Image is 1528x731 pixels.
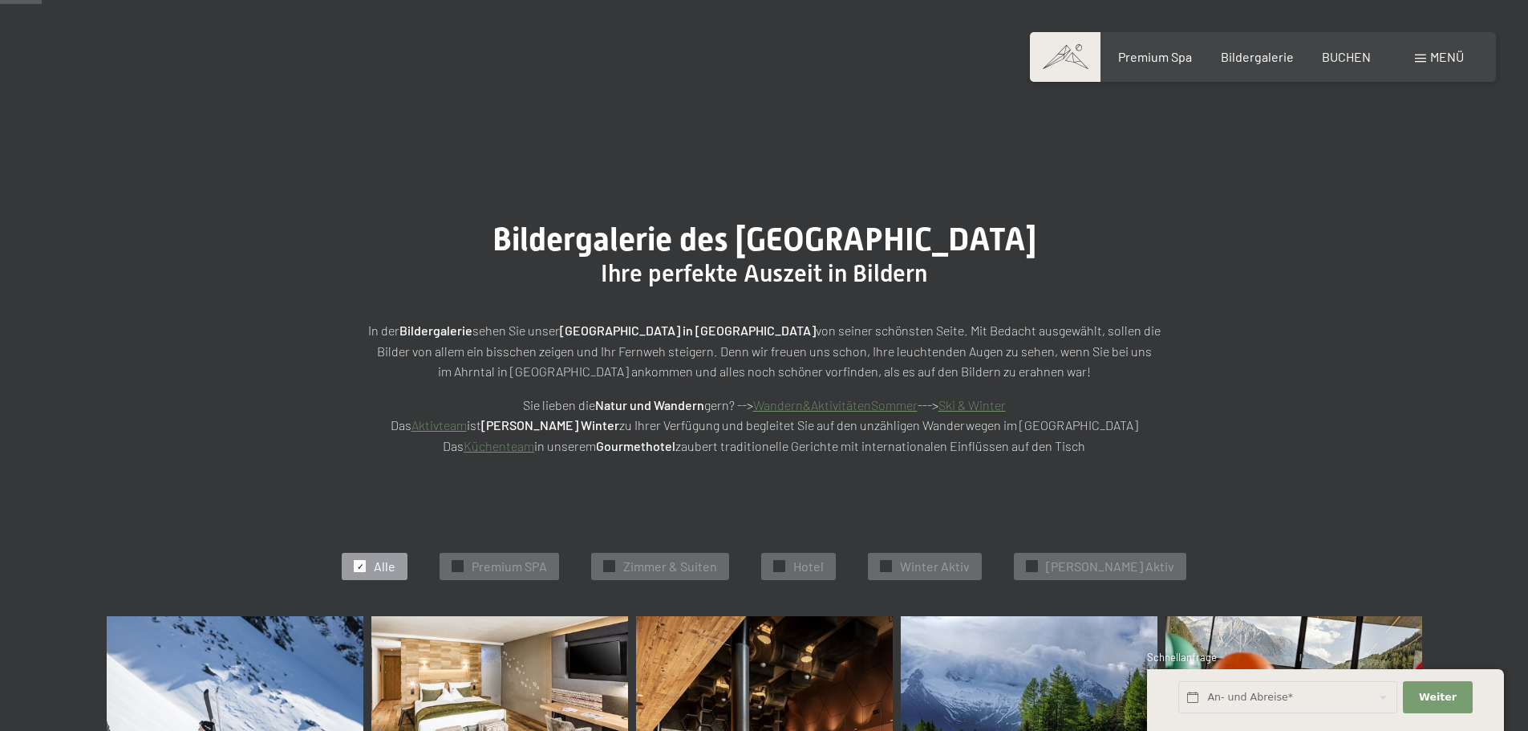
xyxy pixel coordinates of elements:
[606,561,613,572] span: ✓
[601,259,927,287] span: Ihre perfekte Auszeit in Bildern
[596,438,675,453] strong: Gourmethotel
[1147,651,1217,664] span: Schnellanfrage
[623,558,717,575] span: Zimmer & Suiten
[1403,681,1472,714] button: Weiter
[595,397,704,412] strong: Natur und Wandern
[1046,558,1174,575] span: [PERSON_NAME] Aktiv
[363,395,1165,457] p: Sie lieben die gern? --> ---> Das ist zu Ihrer Verfügung und begleitet Sie auf den unzähligen Wan...
[411,417,467,433] a: Aktivteam
[481,417,619,433] strong: [PERSON_NAME] Winter
[455,561,461,572] span: ✓
[472,558,547,575] span: Premium SPA
[492,221,1036,258] span: Bildergalerie des [GEOGRAPHIC_DATA]
[900,558,970,575] span: Winter Aktiv
[776,561,783,572] span: ✓
[399,323,472,338] strong: Bildergalerie
[464,438,534,453] a: Küchenteam
[883,561,890,572] span: ✓
[374,558,395,575] span: Alle
[560,323,816,338] strong: [GEOGRAPHIC_DATA] in [GEOGRAPHIC_DATA]
[1419,690,1457,705] span: Weiter
[1322,49,1371,64] a: BUCHEN
[1430,49,1464,64] span: Menü
[938,397,1006,412] a: Ski & Winter
[1165,616,1422,726] img: Wellnesshotels - Fitness - Sport - Gymnastik
[753,397,918,412] a: Wandern&AktivitätenSommer
[793,558,824,575] span: Hotel
[1029,561,1036,572] span: ✓
[1118,49,1192,64] a: Premium Spa
[363,320,1165,382] p: In der sehen Sie unser von seiner schönsten Seite. Mit Bedacht ausgewählt, sollen die Bilder von ...
[1221,49,1294,64] a: Bildergalerie
[357,561,363,572] span: ✓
